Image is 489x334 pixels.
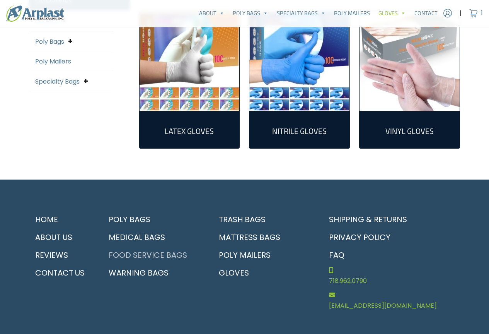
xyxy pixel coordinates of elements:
a: Specialty Bags [273,5,330,21]
img: Nitrile Gloves [249,11,349,111]
a: FAQ [323,246,460,264]
a: Contact Us [29,264,93,282]
a: Home [29,211,93,228]
a: Poly Mailers [330,5,374,21]
a: Poly Mailers [213,246,314,264]
a: Warning Bags [102,264,203,282]
a: Poly Mailers [35,57,71,66]
a: Visit product category Latex Gloves [146,117,233,142]
a: Privacy Policy [323,228,460,246]
h2: Nitrile Gloves [256,127,343,136]
a: Mattress Bags [213,228,314,246]
a: Poly Bags [35,37,64,46]
a: Poly Bags [102,211,203,228]
a: Visit product category Vinyl Gloves [360,11,460,111]
a: 718.962.0790 [323,264,460,289]
img: Vinyl Gloves [360,11,460,111]
a: About [195,5,228,21]
a: Gloves [374,5,410,21]
a: Specialty Bags [35,77,80,86]
h2: Latex Gloves [146,127,233,136]
a: Trash Bags [213,211,314,228]
span: | [460,9,462,18]
a: [EMAIL_ADDRESS][DOMAIN_NAME] [323,289,460,313]
a: Food Service Bags [102,246,203,264]
img: logo [6,5,64,22]
a: About Us [29,228,93,246]
a: Poly Bags [228,5,272,21]
a: Shipping & Returns [323,211,460,228]
a: Visit product category Nitrile Gloves [249,11,349,111]
a: Visit product category Vinyl Gloves [366,117,453,142]
a: Medical Bags [102,228,203,246]
a: Contact [410,5,442,21]
a: Reviews [29,246,93,264]
a: Visit product category Latex Gloves [140,11,240,111]
a: Gloves [213,264,314,282]
span: 1 [481,9,483,17]
img: Latex Gloves [140,11,240,111]
h2: Vinyl Gloves [366,127,453,136]
a: Visit product category Nitrile Gloves [256,117,343,142]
